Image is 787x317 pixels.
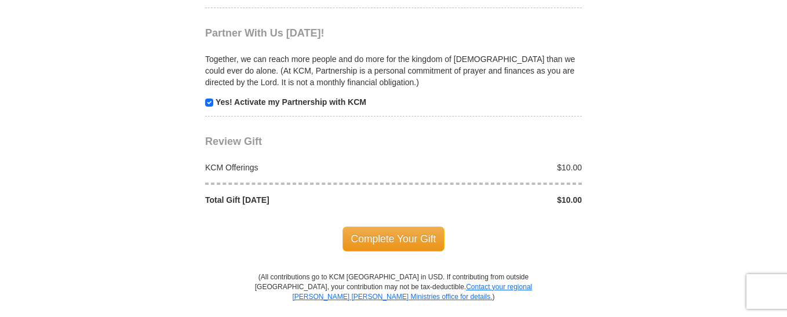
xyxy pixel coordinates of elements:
[199,194,394,206] div: Total Gift [DATE]
[205,27,325,39] span: Partner With Us [DATE]!
[199,162,394,173] div: KCM Offerings
[205,136,262,147] span: Review Gift
[343,227,445,251] span: Complete Your Gift
[205,53,582,88] p: Together, we can reach more people and do more for the kingdom of [DEMOGRAPHIC_DATA] than we coul...
[216,97,366,107] strong: Yes! Activate my Partnership with KCM
[394,162,588,173] div: $10.00
[292,283,532,301] a: Contact your regional [PERSON_NAME] [PERSON_NAME] Ministries office for details.
[394,194,588,206] div: $10.00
